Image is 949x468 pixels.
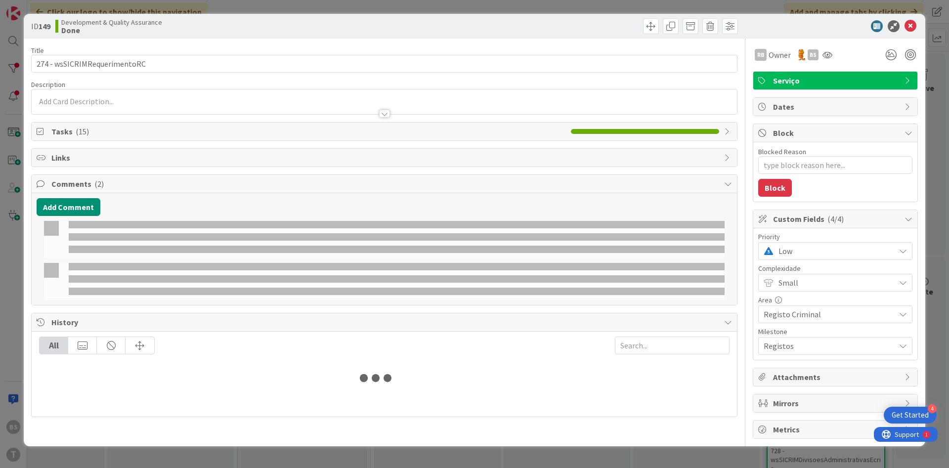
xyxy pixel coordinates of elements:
div: Milestone [758,328,912,335]
span: Serviço [773,75,900,86]
div: RB [755,49,767,61]
img: RL [796,49,807,60]
input: Search... [615,337,730,354]
span: ( 15 ) [76,127,89,136]
span: Metrics [773,424,900,435]
div: Area [758,297,912,303]
div: 1 [51,4,54,12]
button: Add Comment [37,198,100,216]
span: Description [31,80,65,89]
span: ( 4/4 ) [827,214,844,224]
b: Done [61,26,162,34]
div: Get Started [892,410,929,420]
span: Block [773,127,900,139]
span: Support [21,1,45,13]
span: History [51,316,719,328]
div: Open Get Started checklist, remaining modules: 4 [884,407,937,424]
div: Complexidade [758,265,912,272]
div: Priority [758,233,912,240]
span: Links [51,152,719,164]
span: Development & Quality Assurance [61,18,162,26]
b: 149 [39,21,50,31]
span: Low [778,244,890,258]
span: Registos [764,339,890,353]
span: Mirrors [773,397,900,409]
div: All [40,337,68,354]
span: Owner [769,49,791,61]
span: ID [31,20,50,32]
span: Custom Fields [773,213,900,225]
span: Attachments [773,371,900,383]
span: Registo Criminal [764,307,890,321]
div: BS [808,49,819,60]
span: Small [778,276,890,290]
button: Block [758,179,792,197]
label: Blocked Reason [758,147,806,156]
div: 4 [928,404,937,413]
span: Comments [51,178,719,190]
input: type card name here... [31,55,737,73]
span: Dates [773,101,900,113]
span: ( 2 ) [94,179,104,189]
span: Tasks [51,126,566,137]
label: Title [31,46,44,55]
